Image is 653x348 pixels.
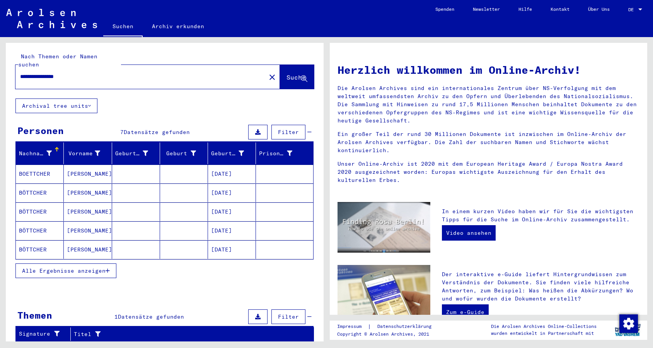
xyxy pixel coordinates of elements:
[338,265,430,327] img: eguide.jpg
[16,143,64,164] mat-header-cell: Nachname
[64,202,112,221] mat-cell: [PERSON_NAME]
[442,304,489,320] a: Zum e-Guide
[67,147,111,160] div: Vorname
[268,73,277,82] mat-icon: close
[16,183,64,202] mat-cell: BÖTTCHER
[208,143,256,164] mat-header-cell: Geburtsdatum
[67,149,100,158] div: Vorname
[259,149,292,158] div: Prisoner #
[491,323,597,330] p: Die Arolsen Archives Online-Collections
[337,323,368,331] a: Impressum
[64,221,112,240] mat-cell: [PERSON_NAME]
[64,183,112,202] mat-cell: [PERSON_NAME]
[16,165,64,183] mat-cell: BOETTCHER
[74,328,304,340] div: Titel
[74,330,295,338] div: Titel
[338,202,430,253] img: video.jpg
[6,9,97,28] img: Arolsen_neg.svg
[118,313,184,320] span: Datensätze gefunden
[163,149,196,158] div: Geburt‏
[112,143,160,164] mat-header-cell: Geburtsname
[19,328,70,340] div: Signature
[338,84,640,125] p: Die Arolsen Archives sind ein internationales Zentrum über NS-Verfolgung mit dem weltweit umfasse...
[163,147,208,160] div: Geburt‏
[338,160,640,184] p: Unser Online-Archiv ist 2020 mit dem European Heritage Award / Europa Nostra Award 2020 ausgezeic...
[337,323,441,331] div: |
[208,202,256,221] mat-cell: [DATE]
[208,165,256,183] mat-cell: [DATE]
[19,149,52,158] div: Nachname
[16,202,64,221] mat-cell: BÖTTCHER
[256,143,313,164] mat-header-cell: Prisoner #
[17,124,64,138] div: Personen
[286,73,306,81] span: Suche
[619,314,638,333] div: Zustimmung ändern
[103,17,143,37] a: Suchen
[371,323,441,331] a: Datenschutzerklärung
[338,130,640,154] p: Ein großer Teil der rund 30 Millionen Dokumente ist inzwischen im Online-Archiv der Arolsen Archi...
[16,221,64,240] mat-cell: BÖTTCHER
[613,320,642,340] img: yv_logo.png
[16,240,64,259] mat-cell: BÖTTCHER
[15,263,116,278] button: Alle Ergebnisse anzeigen
[211,149,244,158] div: Geburtsdatum
[619,314,638,333] img: Zustimmung ändern
[143,17,213,36] a: Archiv erkunden
[17,308,52,322] div: Themen
[160,143,208,164] mat-header-cell: Geburt‏
[278,313,299,320] span: Filter
[208,183,256,202] mat-cell: [DATE]
[114,313,118,320] span: 1
[22,267,106,274] span: Alle Ergebnisse anzeigen
[338,62,640,78] h1: Herzlich willkommen im Online-Archiv!
[18,53,97,68] mat-label: Nach Themen oder Namen suchen
[124,129,190,136] span: Datensätze gefunden
[271,125,305,139] button: Filter
[280,65,314,89] button: Suche
[211,147,256,160] div: Geburtsdatum
[19,330,61,338] div: Signature
[64,240,112,259] mat-cell: [PERSON_NAME]
[208,240,256,259] mat-cell: [DATE]
[15,98,97,113] button: Archival tree units
[278,129,299,136] span: Filter
[442,225,496,241] a: Video ansehen
[208,221,256,240] mat-cell: [DATE]
[271,309,305,324] button: Filter
[628,7,637,12] span: DE
[264,69,280,85] button: Clear
[19,147,63,160] div: Nachname
[64,143,112,164] mat-header-cell: Vorname
[491,330,597,337] p: wurden entwickelt in Partnerschaft mit
[64,165,112,183] mat-cell: [PERSON_NAME]
[259,147,303,160] div: Prisoner #
[115,147,160,160] div: Geburtsname
[442,207,639,224] p: In einem kurzen Video haben wir für Sie die wichtigsten Tipps für die Suche im Online-Archiv zusa...
[442,270,639,303] p: Der interaktive e-Guide liefert Hintergrundwissen zum Verständnis der Dokumente. Sie finden viele...
[115,149,148,158] div: Geburtsname
[337,331,441,338] p: Copyright © Arolsen Archives, 2021
[120,129,124,136] span: 7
